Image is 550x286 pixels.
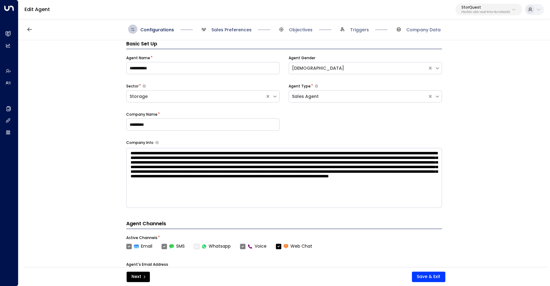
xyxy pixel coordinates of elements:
[126,235,157,241] label: Active Channels
[126,140,154,145] label: Company Info
[240,243,267,249] label: Voice
[25,6,50,13] a: Edit Agent
[211,27,252,33] span: Sales Preferences
[127,272,150,282] button: Next
[126,220,442,229] h4: Agent Channels
[155,141,159,144] button: Provide a brief overview of your company, including your industry, products or services, and any ...
[455,4,522,15] button: StorQuest95e12634-a2b0-4ea9-845a-0bcfa50e2d19
[406,27,441,33] span: Company Data
[142,84,146,88] button: Select whether your copilot will handle inquiries directly from leads or from brokers representin...
[350,27,369,33] span: Triggers
[130,93,262,100] div: Storage
[126,243,152,249] label: Email
[194,243,231,249] label: Whatsapp
[289,55,315,61] label: Agent Gender
[126,40,442,49] h3: Basic Set Up
[161,243,185,249] label: SMS
[126,112,157,117] label: Company Name
[289,27,313,33] span: Objectives
[194,243,231,249] div: To activate this channel, please go to the Integrations page
[412,272,445,282] button: Save & Exit
[289,83,311,89] label: Agent Type
[461,6,510,9] p: StorQuest
[126,55,150,61] label: Agent Name
[126,83,138,89] label: Sector
[461,11,510,14] p: 95e12634-a2b0-4ea9-845a-0bcfa50e2d19
[292,65,424,71] div: [DEMOGRAPHIC_DATA]
[315,84,318,88] button: Select whether your copilot will handle inquiries directly from leads or from brokers representin...
[140,27,174,33] span: Configurations
[126,262,168,267] label: Agent's Email Address
[276,243,312,249] label: Web Chat
[292,93,424,100] div: Sales Agent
